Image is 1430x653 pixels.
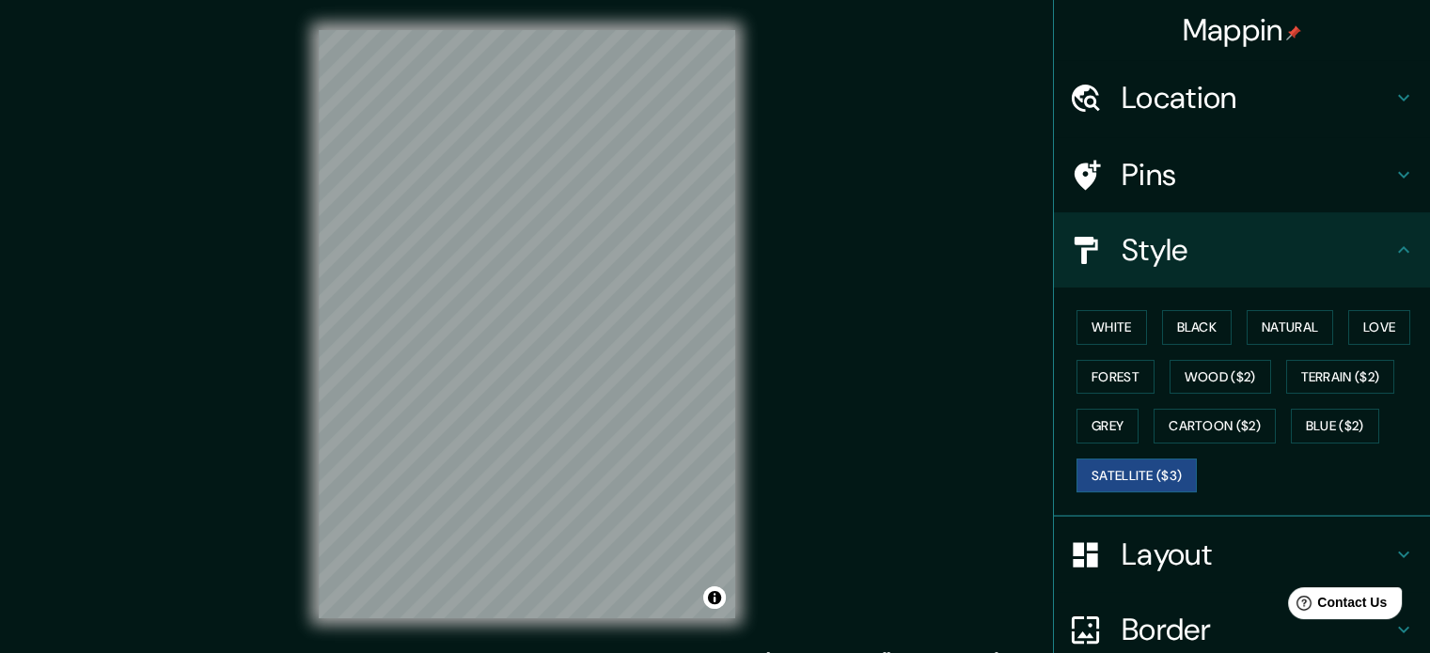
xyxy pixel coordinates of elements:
iframe: Help widget launcher [1263,580,1409,632]
h4: Border [1122,611,1392,648]
button: Cartoon ($2) [1154,409,1276,443]
div: Location [1054,60,1430,135]
img: pin-icon.png [1286,25,1301,40]
button: Love [1348,310,1410,345]
div: Layout [1054,517,1430,592]
button: Natural [1247,310,1333,345]
h4: Mappin [1183,11,1302,49]
button: Blue ($2) [1291,409,1379,443]
button: Wood ($2) [1170,360,1271,395]
h4: Location [1122,79,1392,117]
h4: Pins [1122,156,1392,194]
button: Toggle attribution [703,586,726,609]
canvas: Map [319,30,735,618]
h4: Style [1122,231,1392,269]
button: Grey [1076,409,1139,443]
h4: Layout [1122,536,1392,573]
div: Pins [1054,137,1430,212]
button: Forest [1076,360,1155,395]
div: Style [1054,212,1430,288]
button: Satellite ($3) [1076,459,1197,493]
button: Black [1162,310,1233,345]
button: Terrain ($2) [1286,360,1395,395]
button: White [1076,310,1147,345]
